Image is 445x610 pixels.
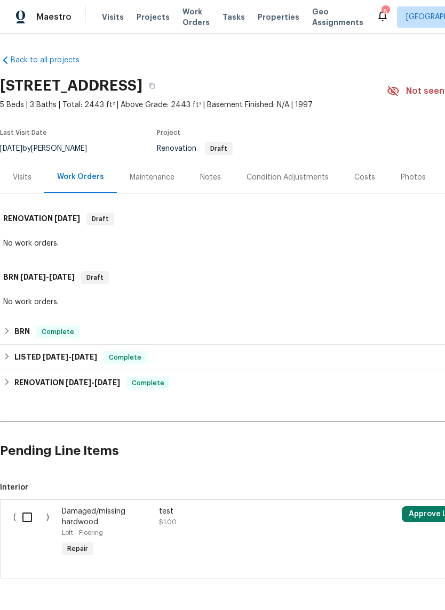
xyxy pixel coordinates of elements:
div: test [159,506,347,517]
div: Costs [354,172,375,183]
div: Photos [401,172,426,183]
span: Draft [82,272,108,283]
button: Copy Address [142,76,162,95]
span: [DATE] [71,353,97,361]
span: Draft [88,214,113,224]
span: [DATE] [43,353,68,361]
span: $1.00 [159,519,177,525]
span: Draft [206,145,232,152]
span: - [20,273,75,281]
span: Work Orders [182,6,210,28]
span: Complete [105,352,146,363]
span: Visits [102,12,124,22]
span: Complete [128,378,169,388]
div: 5 [382,6,389,17]
span: Damaged/missing hardwood [62,508,125,526]
span: - [66,379,120,386]
span: Project [157,129,180,136]
span: [DATE] [66,379,91,386]
h6: BRN [3,271,75,284]
span: - [43,353,97,361]
span: [DATE] [54,215,80,222]
div: Visits [13,172,31,183]
span: [DATE] [49,273,75,281]
span: Renovation [157,145,233,152]
h6: RENOVATION [3,213,80,225]
span: Repair [63,543,92,554]
span: Projects [137,12,170,22]
span: Geo Assignments [312,6,363,28]
span: [DATE] [94,379,120,386]
span: Complete [37,327,78,337]
div: Notes [200,172,221,183]
span: Tasks [222,13,245,21]
h6: BRN [14,326,30,338]
div: ( ) [10,503,59,563]
div: Maintenance [130,172,174,183]
span: Maestro [36,12,71,22]
span: Loft - Flooring [62,530,103,536]
div: Condition Adjustments [247,172,329,183]
div: Work Orders [57,172,104,182]
h6: LISTED [14,351,97,364]
span: Properties [258,12,299,22]
h6: RENOVATION [14,377,120,389]
span: [DATE] [20,273,46,281]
